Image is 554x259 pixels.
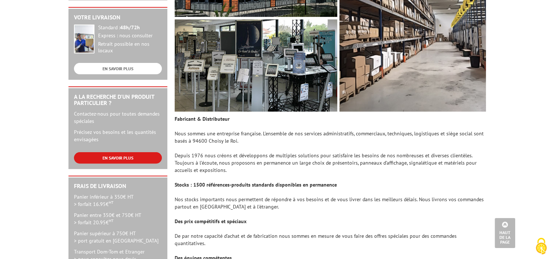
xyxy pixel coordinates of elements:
h2: Frais de Livraison [74,183,162,189]
sup: HT [109,218,114,223]
sup: HT [109,200,114,205]
a: EN SAVOIR PLUS [74,63,162,74]
div: Standard : [98,25,162,31]
img: widget-livraison.jpg [74,25,94,53]
a: EN SAVOIR PLUS [74,152,162,164]
span: > forfait 20.95€ [74,219,114,226]
span: > forfait 16.95€ [74,201,114,207]
img: Cookies (fenêtre modale) [532,237,550,255]
p: Panier entre 350€ et 750€ HT [74,211,162,226]
p: Précisez vos besoins et les quantités envisagées [74,128,162,143]
div: Express : nous consulter [98,33,162,39]
p: Panier inférieur à 350€ HT [74,193,162,208]
h2: A la recherche d'un produit particulier ? [74,94,162,106]
h2: Votre livraison [74,14,162,21]
button: Cookies (fenêtre modale) [528,234,554,259]
strong: Fabricant & Distributeur [175,116,230,122]
span: > port gratuit en [GEOGRAPHIC_DATA] [74,237,159,244]
strong: 48h/72h [120,24,140,31]
a: Haut de la page [495,218,515,248]
p: Contactez-nous pour toutes demandes spéciales [74,110,162,125]
strong: Des prix compétitifs et spéciaux [175,218,246,225]
strong: Stocks : 1500 références-produits standards disponibles en permanence [175,181,337,188]
div: Retrait possible en nos locaux [98,41,162,54]
p: Panier supérieur à 750€ HT [74,230,162,244]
